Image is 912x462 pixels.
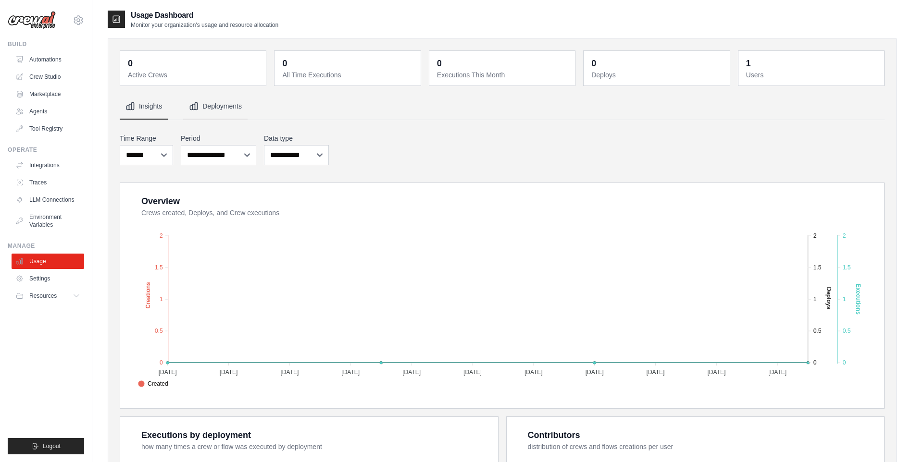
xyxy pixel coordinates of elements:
div: 0 [591,57,596,70]
tspan: 0 [843,359,846,366]
label: Period [181,134,256,143]
dt: Active Crews [128,70,260,80]
tspan: 2 [160,232,163,239]
a: Environment Variables [12,209,84,232]
tspan: 1.5 [813,264,822,271]
tspan: [DATE] [159,369,177,376]
dt: Deploys [591,70,724,80]
tspan: 0.5 [813,328,822,334]
tspan: 1 [160,296,163,303]
text: Creations [145,282,151,309]
a: Agents [12,104,84,119]
a: Crew Studio [12,69,84,85]
tspan: [DATE] [402,369,421,376]
label: Data type [264,134,329,143]
tspan: 0.5 [155,328,163,334]
div: 0 [437,57,442,70]
tspan: 0 [160,359,163,366]
a: Integrations [12,158,84,173]
div: 1 [746,57,751,70]
button: Logout [8,438,84,454]
tspan: [DATE] [463,369,482,376]
a: LLM Connections [12,192,84,207]
div: 0 [128,57,133,70]
div: Manage [8,242,84,250]
tspan: 0.5 [843,328,851,334]
button: Resources [12,288,84,304]
text: Executions [855,284,862,315]
a: Marketplace [12,86,84,102]
div: Operate [8,146,84,154]
span: Logout [43,442,61,450]
nav: Tabs [120,94,885,120]
a: Tool Registry [12,121,84,136]
a: Settings [12,271,84,286]
label: Time Range [120,134,173,143]
tspan: [DATE] [220,369,238,376]
tspan: 2 [813,232,817,239]
tspan: [DATE] [525,369,543,376]
tspan: [DATE] [280,369,299,376]
tspan: 1.5 [843,264,851,271]
a: Traces [12,175,84,190]
div: Executions by deployment [141,428,251,442]
div: Overview [141,195,180,208]
tspan: [DATE] [768,369,787,376]
dt: All Time Executions [282,70,414,80]
h2: Usage Dashboard [131,10,278,21]
dt: how many times a crew or flow was executed by deployment [141,442,487,451]
span: Created [138,379,168,388]
tspan: [DATE] [707,369,725,376]
text: Deploys [825,287,832,309]
span: Resources [29,292,57,300]
div: Contributors [528,428,580,442]
button: Insights [120,94,168,120]
tspan: [DATE] [341,369,360,376]
dt: Executions This Month [437,70,569,80]
tspan: 1 [843,296,846,303]
tspan: [DATE] [586,369,604,376]
div: 0 [282,57,287,70]
tspan: 0 [813,359,817,366]
tspan: 1.5 [155,264,163,271]
img: Logo [8,11,56,29]
dt: Users [746,70,878,80]
dt: Crews created, Deploys, and Crew executions [141,208,873,218]
button: Deployments [183,94,248,120]
dt: distribution of crews and flows creations per user [528,442,873,451]
a: Automations [12,52,84,67]
a: Usage [12,254,84,269]
tspan: 1 [813,296,817,303]
p: Monitor your organization's usage and resource allocation [131,21,278,29]
tspan: 2 [843,232,846,239]
tspan: [DATE] [647,369,665,376]
div: Build [8,40,84,48]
